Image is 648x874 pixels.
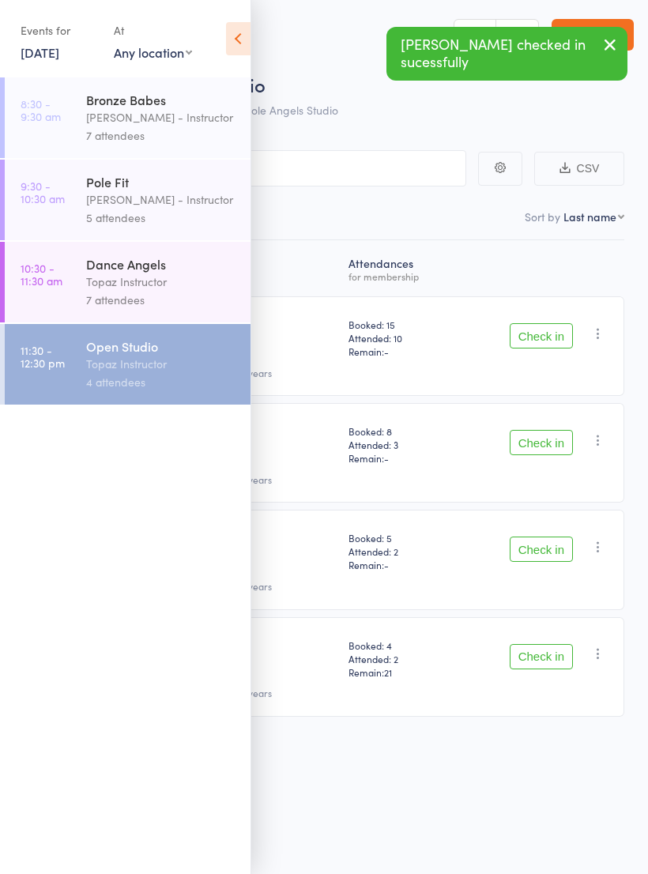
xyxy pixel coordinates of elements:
[510,430,573,455] button: Check in
[348,639,450,652] span: Booked: 4
[348,318,450,331] span: Booked: 15
[348,271,450,281] div: for membership
[86,373,237,391] div: 4 attendees
[86,255,237,273] div: Dance Angels
[5,160,251,240] a: 9:30 -10:30 amPole Fit[PERSON_NAME] - Instructor5 attendees
[342,247,457,289] div: Atten­dances
[21,17,98,43] div: Events for
[525,209,560,224] label: Sort by
[348,438,450,451] span: Attended: 3
[5,242,251,322] a: 10:30 -11:30 amDance AngelsTopaz Instructor7 attendees
[86,209,237,227] div: 5 attendees
[348,652,450,665] span: Attended: 2
[534,152,624,186] button: CSV
[552,19,634,51] a: Exit roll call
[386,27,627,81] div: [PERSON_NAME] checked in sucessfully
[348,665,450,679] span: Remain:
[384,665,392,679] span: 21
[510,323,573,348] button: Check in
[21,43,59,61] a: [DATE]
[348,558,450,571] span: Remain:
[5,77,251,158] a: 8:30 -9:30 amBronze Babes[PERSON_NAME] - Instructor7 attendees
[348,531,450,544] span: Booked: 5
[86,355,237,373] div: Topaz Instructor
[563,209,616,224] div: Last name
[86,291,237,309] div: 7 attendees
[114,17,192,43] div: At
[86,108,237,126] div: [PERSON_NAME] - Instructor
[114,43,192,61] div: Any location
[21,344,65,369] time: 11:30 - 12:30 pm
[86,337,237,355] div: Open Studio
[348,424,450,438] span: Booked: 8
[384,558,389,571] span: -
[86,173,237,190] div: Pole Fit
[384,345,389,358] span: -
[510,537,573,562] button: Check in
[348,345,450,358] span: Remain:
[510,644,573,669] button: Check in
[86,190,237,209] div: [PERSON_NAME] - Instructor
[86,126,237,145] div: 7 attendees
[348,544,450,558] span: Attended: 2
[21,262,62,287] time: 10:30 - 11:30 am
[86,273,237,291] div: Topaz Instructor
[21,97,61,122] time: 8:30 - 9:30 am
[5,324,251,405] a: 11:30 -12:30 pmOpen StudioTopaz Instructor4 attendees
[348,451,450,465] span: Remain:
[244,102,338,118] span: Pole Angels Studio
[348,331,450,345] span: Attended: 10
[86,91,237,108] div: Bronze Babes
[21,179,65,205] time: 9:30 - 10:30 am
[384,451,389,465] span: -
